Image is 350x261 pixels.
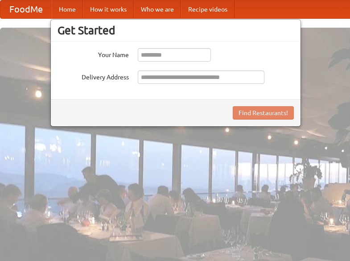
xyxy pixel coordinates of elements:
[0,0,52,18] a: FoodMe
[181,0,235,18] a: Recipe videos
[58,48,129,59] label: Your Name
[134,0,181,18] a: Who we are
[58,70,129,82] label: Delivery Address
[83,0,134,18] a: How it works
[52,0,83,18] a: Home
[233,106,294,120] button: Find Restaurants!
[58,24,294,37] h3: Get Started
